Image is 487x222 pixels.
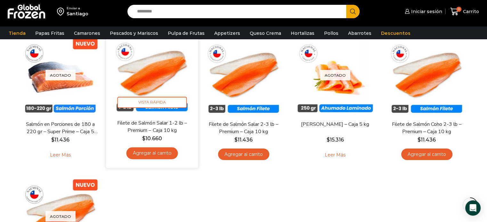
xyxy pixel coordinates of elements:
[315,149,355,162] a: Leé más sobre “Salmón Ahumado Laminado - Caja 5 kg”
[321,27,342,39] a: Pollos
[346,5,360,18] button: Search button
[390,121,463,135] a: Filete de Salmón Coho 2-3 lb – Premium – Caja 10 kg
[403,5,442,18] a: Iniciar sesión
[378,27,414,39] a: Descuentos
[218,149,269,160] a: Agregar al carrito: “Filete de Salmón Salar 2-3 lb - Premium - Caja 10 kg”
[418,137,421,143] span: $
[449,4,481,19] a: 0 Carrito
[327,137,344,143] bdi: 15.316
[115,119,189,134] a: Filete de Salmón Salar 1-2 lb – Premium – Caja 10 kg
[320,70,350,80] p: Agotado
[142,135,145,141] span: $
[126,147,178,159] a: Agregar al carrito: “Filete de Salmón Salar 1-2 lb – Premium - Caja 10 kg”
[67,11,88,17] div: Santiago
[45,211,76,221] p: Agotado
[410,8,442,15] span: Iniciar sesión
[45,70,76,80] p: Agotado
[117,97,187,108] span: Vista Rápida
[234,137,238,143] span: $
[40,149,81,162] a: Leé más sobre “Salmón en Porciones de 180 a 220 gr - Super Prime - Caja 5 kg”
[456,7,461,12] span: 0
[234,137,253,143] bdi: 11.436
[418,137,436,143] bdi: 11.436
[32,27,68,39] a: Papas Fritas
[465,200,481,216] div: Open Intercom Messenger
[57,6,67,17] img: address-field-icon.svg
[247,27,284,39] a: Queso Crema
[327,137,330,143] span: $
[5,27,29,39] a: Tienda
[67,6,88,11] div: Enviar a
[345,27,375,39] a: Abarrotes
[288,27,318,39] a: Hortalizas
[142,135,162,141] bdi: 10.660
[165,27,208,39] a: Pulpa de Frutas
[461,8,479,15] span: Carrito
[107,27,161,39] a: Pescados y Mariscos
[23,121,97,135] a: Salmón en Porciones de 180 a 220 gr – Super Prime – Caja 5 kg
[401,149,452,160] a: Agregar al carrito: “Filete de Salmón Coho 2-3 lb - Premium - Caja 10 kg”
[71,27,103,39] a: Camarones
[51,137,69,143] bdi: 11.436
[51,137,54,143] span: $
[207,121,280,135] a: Filete de Salmón Salar 2-3 lb – Premium – Caja 10 kg
[211,27,243,39] a: Appetizers
[298,121,372,128] a: [PERSON_NAME] – Caja 5 kg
